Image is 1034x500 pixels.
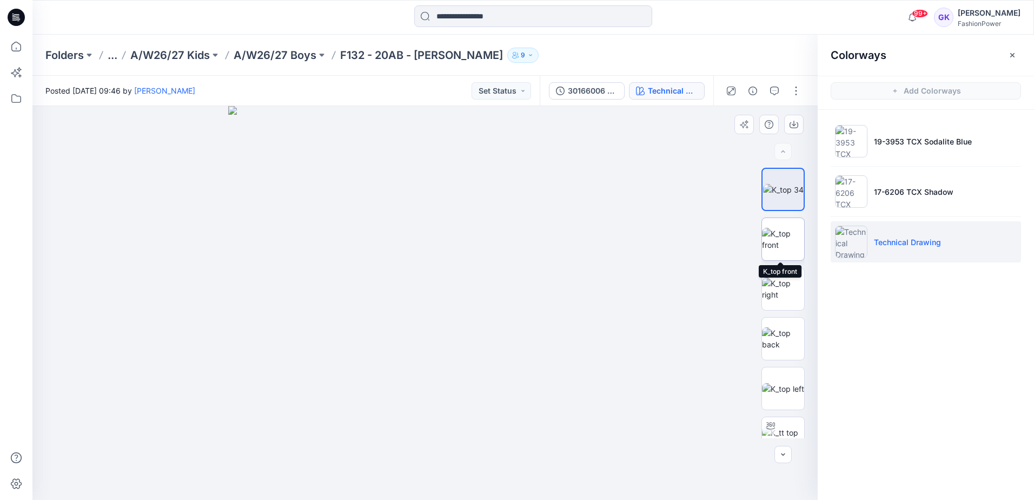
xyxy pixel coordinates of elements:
[831,49,886,62] h2: Colorways
[762,278,804,300] img: K_top right
[835,175,867,208] img: 17-6206 TCX Shadow
[108,48,117,63] button: ...
[507,48,539,63] button: 9
[648,85,698,97] div: Technical Drawing
[958,6,1020,19] div: [PERSON_NAME]
[762,327,804,350] img: K_top back
[521,49,525,61] p: 9
[763,184,804,195] img: K_top 34
[45,85,195,96] span: Posted [DATE] 09:46 by
[874,186,953,198] p: 17-6206 TCX Shadow
[45,48,84,63] a: Folders
[134,86,195,95] a: [PERSON_NAME]
[912,9,928,18] span: 99+
[835,125,867,157] img: 19-3953 TCX Sodalite Blue
[629,82,705,100] button: Technical Drawing
[762,228,804,251] img: K_top front
[744,82,761,100] button: Details
[874,236,941,248] p: Technical Drawing
[234,48,316,63] a: A/W26/27 Boys
[958,19,1020,28] div: FashionPower
[874,136,972,147] p: 19-3953 TCX Sodalite Blue
[762,383,804,394] img: K_top left
[130,48,210,63] a: A/W26/27 Kids
[549,82,625,100] button: 30166006 - 20AB
[568,85,618,97] div: 30166006 - 20AB
[228,106,622,500] img: eyJhbGciOiJIUzI1NiIsImtpZCI6IjAiLCJzbHQiOiJzZXMiLCJ0eXAiOiJKV1QifQ.eyJkYXRhIjp7InR5cGUiOiJzdG9yYW...
[340,48,503,63] p: F132 - 20AB - [PERSON_NAME]
[934,8,953,27] div: GK
[762,427,804,450] img: K_tt top 2
[835,226,867,258] img: Technical Drawing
